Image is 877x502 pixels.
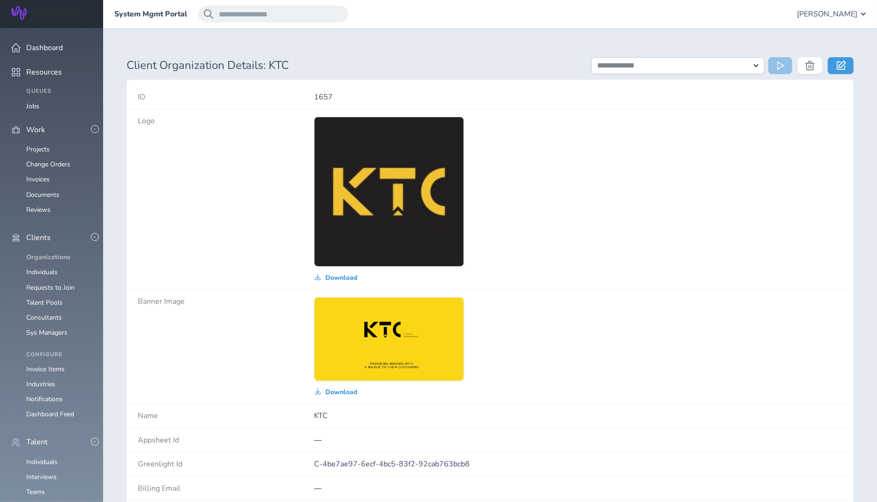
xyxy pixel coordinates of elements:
[26,352,92,358] h4: Configure
[26,68,62,76] span: Resources
[26,205,51,214] a: Reviews
[26,233,51,242] span: Clients
[26,365,65,374] a: Invoice Items
[26,457,58,466] a: Individuals
[768,57,792,74] button: Run Action
[26,438,48,446] span: Talent
[314,484,842,493] p: —
[26,44,63,52] span: Dashboard
[798,57,822,74] button: Delete
[314,436,842,444] p: —
[26,328,67,337] a: Sys Managers
[26,268,58,277] a: Individuals
[26,253,70,262] a: Organizations
[26,380,55,389] a: Industries
[26,283,75,292] a: Requests to Join
[138,436,314,444] h4: Appsheet Id
[26,88,92,95] h4: Queues
[138,484,314,493] h4: Billing Email
[797,10,857,18] span: [PERSON_NAME]
[314,93,842,101] p: 1657
[325,274,358,282] span: Download
[315,117,464,266] img: Z
[91,233,99,241] button: -
[91,125,99,133] button: -
[797,6,866,22] button: [PERSON_NAME]
[315,298,464,381] img: 9k=
[26,145,50,154] a: Projects
[11,6,82,20] img: Wripple
[828,57,854,74] a: Edit
[314,412,842,420] p: KTC
[26,126,45,134] span: Work
[325,389,358,396] span: Download
[26,410,74,419] a: Dashboard Feed
[26,160,70,169] a: Change Orders
[127,59,580,72] h1: Client Organization Details: KTC
[138,460,314,468] h4: Greenlight Id
[138,412,314,420] h4: Name
[26,175,50,184] a: Invoices
[138,93,314,101] h4: ID
[26,395,63,404] a: Notifications
[114,10,187,18] a: System Mgmt Portal
[26,298,63,307] a: Talent Pools
[26,487,45,496] a: Teams
[26,472,57,481] a: Interviews
[138,117,314,125] h4: Logo
[26,313,62,322] a: Consultants
[91,438,99,446] button: -
[138,297,314,306] h4: Banner Image
[26,190,60,199] a: Documents
[26,102,39,111] a: Jobs
[314,460,842,468] p: C-4be7ae97-6ecf-4bc5-83f2-92cab763bcb8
